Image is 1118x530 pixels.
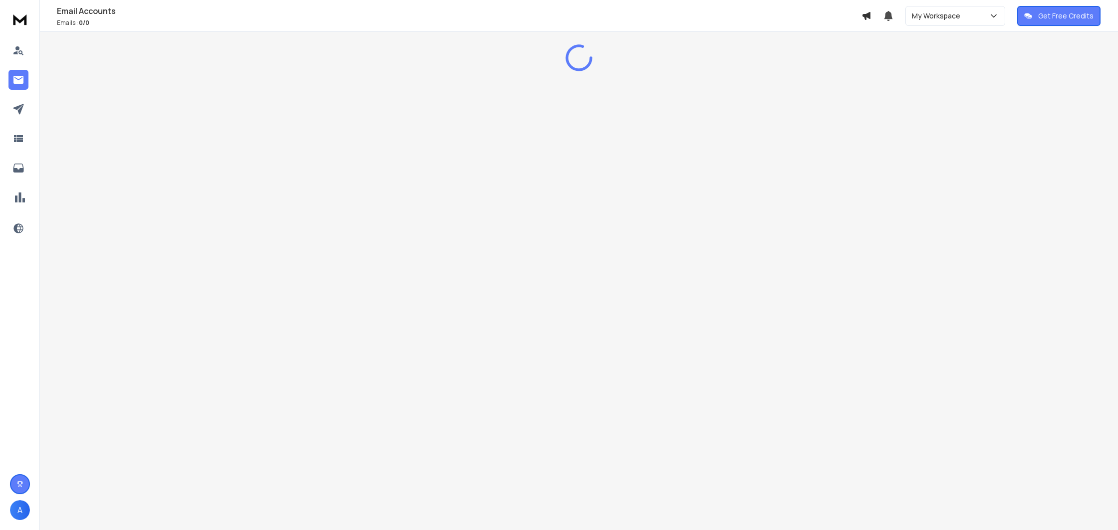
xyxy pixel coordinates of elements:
[912,11,964,21] p: My Workspace
[57,19,861,27] p: Emails :
[10,500,30,520] button: A
[10,10,30,28] img: logo
[79,18,89,27] span: 0 / 0
[57,5,861,17] h1: Email Accounts
[1038,11,1094,21] p: Get Free Credits
[1017,6,1101,26] button: Get Free Credits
